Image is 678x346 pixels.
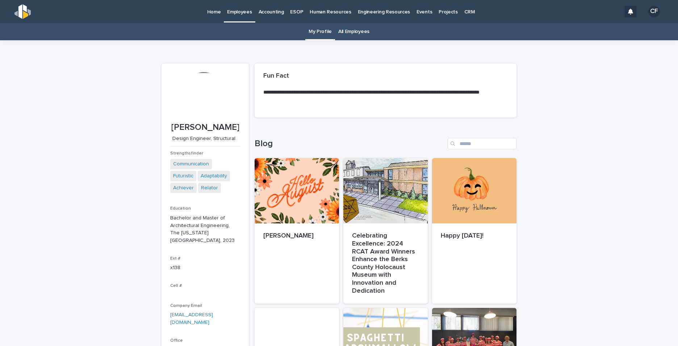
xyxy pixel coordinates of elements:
[173,184,194,192] a: Achiever
[343,158,428,304] a: Celebrating Excellence: 2024 RCAT Award Winners Enhance the Berks County Holocaust Museum with In...
[448,138,516,149] input: Search
[201,172,227,180] a: Adaptability
[170,284,182,288] span: Cell #
[170,265,180,270] a: x138
[14,4,31,19] img: s5b5MGTdWwFoU4EDV7nw
[432,158,516,304] a: Happy [DATE]!
[170,214,240,244] p: Bachelor and Master of Architectural Engineering, The [US_STATE][GEOGRAPHIC_DATA], 2023
[263,232,330,240] p: [PERSON_NAME]
[170,122,240,133] p: [PERSON_NAME]
[648,6,660,17] div: CF
[170,312,213,325] a: [EMAIL_ADDRESS][DOMAIN_NAME]
[201,184,218,192] a: Relator
[338,23,369,40] a: All Employees
[263,72,289,80] h2: Fun Fact
[255,158,339,304] a: [PERSON_NAME]
[441,232,508,240] p: Happy [DATE]!
[170,206,191,211] span: Education
[255,139,445,149] h1: Blog
[170,304,202,308] span: Company Email
[173,160,209,168] a: Communication
[170,151,203,156] span: Strengthsfinder
[352,232,419,295] p: Celebrating Excellence: 2024 RCAT Award Winners Enhance the Berks County Holocaust Museum with In...
[170,338,183,343] span: Office
[170,256,180,261] span: Ext #
[173,172,193,180] a: Futuristic
[170,136,237,142] p: Design Engineer, Structural
[309,23,332,40] a: My Profile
